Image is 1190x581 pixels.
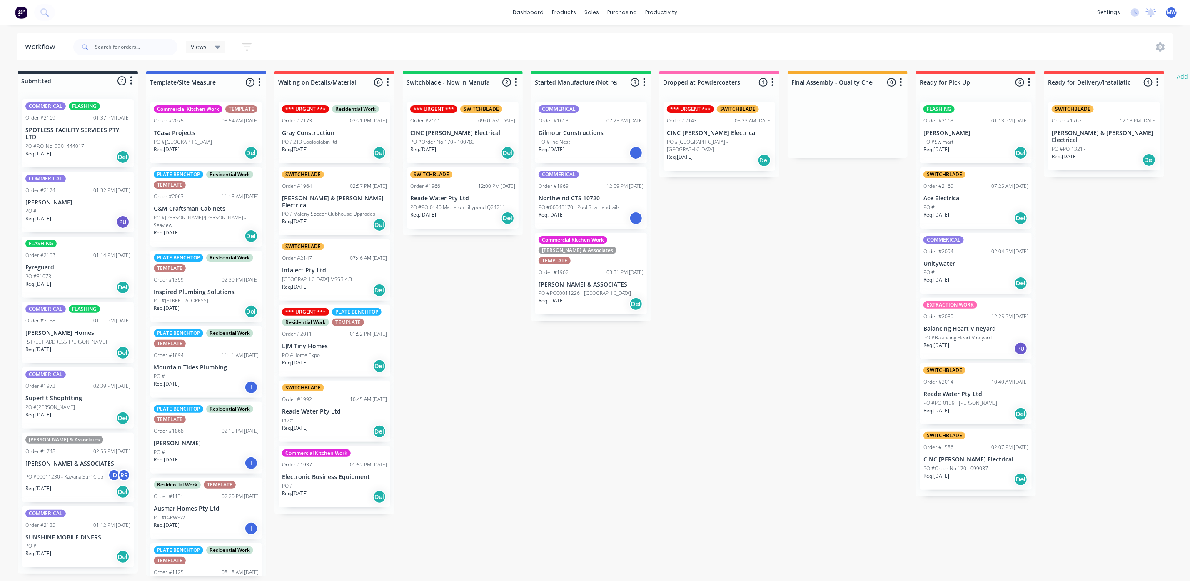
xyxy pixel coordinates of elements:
div: [PERSON_NAME] & AssociatesOrder #174802:55 PM [DATE][PERSON_NAME] & ASSOCIATESPO #00011230 - Kawa... [22,433,134,502]
div: Order #1586 [923,444,953,451]
div: 07:25 AM [DATE] [991,182,1028,190]
div: TEMPLATE [204,481,236,489]
div: Del [116,281,130,294]
p: Req. [DATE] [410,211,436,219]
p: PO #P.O. No: 3301444017 [25,142,84,150]
div: Del [116,411,130,425]
div: SWITCHBLADE [923,171,965,178]
div: Del [116,485,130,499]
div: COMMERICAL [25,175,66,182]
p: Req. [DATE] [539,211,564,219]
p: Ace Electrical [923,195,1028,202]
div: FLASHINGOrder #215301:14 PM [DATE]FyreguardPO #31073Req.[DATE]Del [22,237,134,298]
p: PO #Balancing Heart Vineyard [923,334,992,342]
div: Del [373,490,386,504]
p: [STREET_ADDRESS][PERSON_NAME] [25,338,107,346]
p: Gilmour Constructions [539,130,644,137]
div: 12:25 PM [DATE] [991,313,1028,320]
div: SWITCHBLADE [923,432,965,439]
div: Order #2158 [25,317,55,324]
p: [PERSON_NAME] & ASSOCIATES [25,460,130,467]
div: 07:25 AM [DATE] [606,117,644,125]
div: ID [108,469,120,481]
div: Residential Work [206,254,253,262]
div: SWITCHBLADEOrder #216507:25 AM [DATE]Ace ElectricalPO #Req.[DATE]Del [920,167,1032,229]
div: Del [116,150,130,164]
div: SWITCHBLADEOrder #199210:45 AM [DATE]Reade Water Pty LtdPO #Req.[DATE]Del [279,381,390,442]
div: PLATE BENCHTOP [154,329,203,337]
div: COMMERICAL [539,171,579,178]
div: Order #1131 [154,493,184,500]
div: Workflow [25,42,59,52]
div: PU [1014,342,1028,355]
p: Mountain Tides Plumbing [154,364,259,371]
div: PU [116,215,130,229]
div: 01:12 PM [DATE] [93,521,130,529]
div: Order #2174 [25,187,55,194]
div: 02:15 PM [DATE] [222,427,259,435]
p: Ausmar Homes Pty Ltd [154,505,259,512]
div: 02:55 PM [DATE] [93,448,130,455]
p: Req. [DATE] [25,485,51,492]
div: SWITCHBLADE [282,384,324,391]
p: Gray Construction [282,130,387,137]
div: 03:31 PM [DATE] [606,269,644,276]
span: MW [1167,9,1176,16]
p: Req. [DATE] [410,146,436,153]
p: Req. [DATE] [282,146,308,153]
div: Order #1964 [282,182,312,190]
div: FLASHING [69,305,100,313]
div: Order #2173 [282,117,312,125]
div: Del [373,359,386,373]
div: Commercial Kitchen Work[PERSON_NAME] & AssociatesTEMPLATEOrder #196203:31 PM [DATE][PERSON_NAME] ... [535,233,647,315]
p: [PERSON_NAME] & [PERSON_NAME] Electrical [282,195,387,209]
div: Order #1969 [539,182,569,190]
div: SWITCHBLADEOrder #196612:00 PM [DATE]Reade Water Pty LtdPO #PO-0140 Mapleton Lillypond Q24211Req.... [407,167,519,229]
div: Del [1014,212,1028,225]
div: PLATE BENCHTOPResidential WorkTEMPLATEOrder #206311:13 AM [DATE]G&M Craftsman CabinetsPO #[PERSON... [150,167,262,247]
div: I [629,212,643,225]
div: Del [373,425,386,438]
div: Del [501,146,514,160]
div: EXTRACTION WORKOrder #203012:25 PM [DATE]Balancing Heart VineyardPO #Balancing Heart VineyardReq.... [920,298,1032,359]
p: SPOTLESS FACILITY SERVICES PTY. LTD [25,127,130,141]
div: Del [244,229,258,243]
div: TEMPLATE [154,181,186,189]
div: Residential Work [154,481,201,489]
div: Order #1767 [1052,117,1082,125]
p: PO # [282,482,293,490]
p: PO # [282,417,293,424]
p: [PERSON_NAME] & [PERSON_NAME] Electrical [1052,130,1157,144]
p: [PERSON_NAME] & ASSOCIATES [539,281,644,288]
div: TEMPLATE [154,264,186,272]
div: Order #1962 [539,269,569,276]
p: PO #00045170 - Pool Spa Handrails [539,204,620,211]
p: PO # [154,449,165,456]
input: Search for orders... [95,39,177,55]
p: PO # [25,542,37,550]
p: Req. [DATE] [282,283,308,291]
div: SWITCHBLADE [923,367,965,374]
div: TEMPLATE [154,416,186,423]
p: PO #213 Cooloolabin Rd [282,138,337,146]
div: Order #1613 [539,117,569,125]
p: Req. [DATE] [1052,153,1078,160]
div: TEMPLATE [539,257,571,264]
p: Req. [DATE] [154,456,180,464]
div: 11:13 AM [DATE] [222,193,259,200]
div: EXTRACTION WORK [923,301,977,309]
p: G&M Craftsman Cabinets [154,205,259,212]
p: PO #Swimart [923,138,953,146]
p: Req. [DATE] [923,342,949,349]
div: Order #2075 [154,117,184,125]
p: Req. [DATE] [282,218,308,225]
p: PO #Home Expo [282,352,320,359]
div: Order #1125 [154,569,184,576]
div: Commercial Kitchen Work [539,236,607,244]
div: COMMERICALOrder #212501:12 PM [DATE]SUNSHINE MOBILE DINERSPO #Req.[DATE]Del [22,506,134,568]
div: Order #1748 [25,448,55,455]
div: COMMERICALFLASHINGOrder #215801:11 PM [DATE][PERSON_NAME] Homes[STREET_ADDRESS][PERSON_NAME]Req.[... [22,302,134,363]
div: SWITCHBLADE [282,243,324,250]
div: Residential WorkTEMPLATEOrder #113102:20 PM [DATE]Ausmar Homes Pty LtdPO #D-RWSWReq.[DATE]I [150,478,262,539]
p: Req. [DATE] [923,472,949,480]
